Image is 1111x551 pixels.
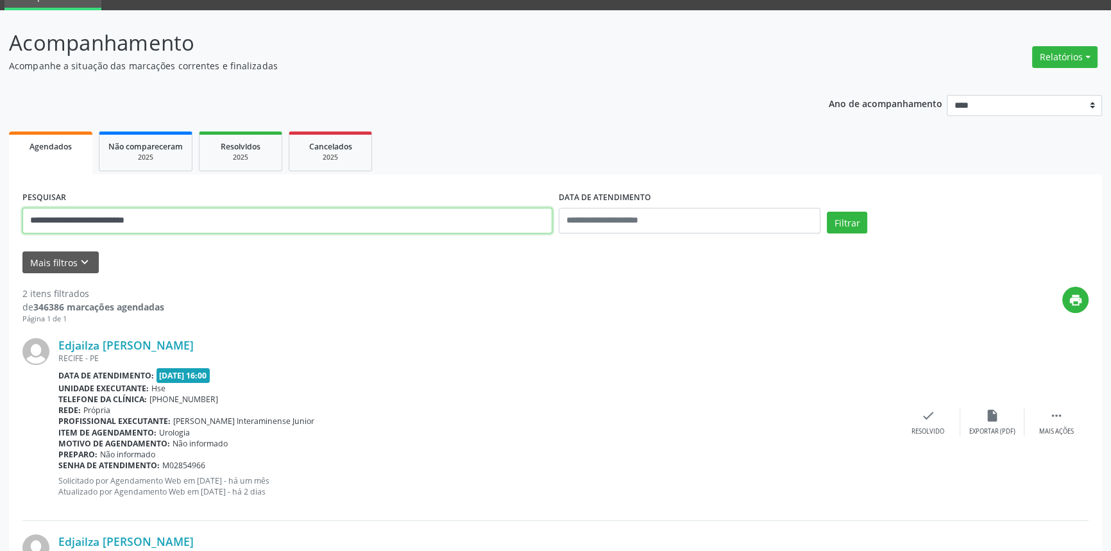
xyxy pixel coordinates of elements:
span: [DATE] 16:00 [157,368,210,383]
button: Filtrar [827,212,867,233]
b: Preparo: [58,449,98,460]
span: Cancelados [309,141,352,152]
b: Profissional executante: [58,416,171,427]
p: Acompanhamento [9,27,774,59]
b: Senha de atendimento: [58,460,160,471]
i: insert_drive_file [985,409,999,423]
div: 2 itens filtrados [22,287,164,300]
img: img [22,338,49,365]
div: Mais ações [1039,427,1074,436]
b: Telefone da clínica: [58,394,147,405]
div: Exportar (PDF) [969,427,1015,436]
span: [PERSON_NAME] Interaminense Junior [173,416,314,427]
span: Hse [151,383,165,394]
p: Solicitado por Agendamento Web em [DATE] - há um mês Atualizado por Agendamento Web em [DATE] - h... [58,475,896,497]
button: Relatórios [1032,46,1098,68]
span: M02854966 [162,460,205,471]
p: Ano de acompanhamento [829,95,942,111]
span: Não informado [100,449,155,460]
i: keyboard_arrow_down [78,255,92,269]
div: Resolvido [912,427,944,436]
span: Não informado [173,438,228,449]
span: Não compareceram [108,141,183,152]
b: Item de agendamento: [58,427,157,438]
strong: 346386 marcações agendadas [33,301,164,313]
span: Agendados [30,141,72,152]
span: Urologia [159,427,190,438]
b: Unidade executante: [58,383,149,394]
label: PESQUISAR [22,188,66,208]
div: RECIFE - PE [58,353,896,364]
i: check [921,409,935,423]
div: 2025 [208,153,273,162]
i: print [1069,293,1083,307]
span: [PHONE_NUMBER] [149,394,218,405]
b: Data de atendimento: [58,370,154,381]
label: DATA DE ATENDIMENTO [559,188,651,208]
button: Mais filtroskeyboard_arrow_down [22,251,99,274]
b: Rede: [58,405,81,416]
span: Resolvidos [221,141,260,152]
p: Acompanhe a situação das marcações correntes e finalizadas [9,59,774,72]
span: Própria [83,405,110,416]
a: Edjailza [PERSON_NAME] [58,534,194,548]
div: 2025 [108,153,183,162]
div: Página 1 de 1 [22,314,164,325]
div: 2025 [298,153,362,162]
a: Edjailza [PERSON_NAME] [58,338,194,352]
i:  [1049,409,1064,423]
b: Motivo de agendamento: [58,438,170,449]
button: print [1062,287,1089,313]
div: de [22,300,164,314]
